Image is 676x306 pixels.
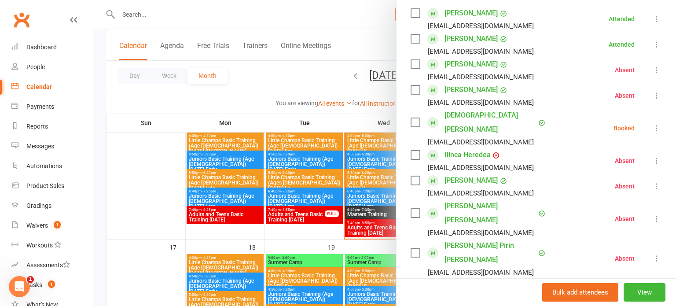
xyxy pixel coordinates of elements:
[428,267,534,278] div: [EMAIL_ADDRESS][DOMAIN_NAME]
[27,276,34,283] span: 1
[26,222,48,229] div: Waivers
[26,123,48,130] div: Reports
[11,77,93,97] a: Calendar
[615,158,635,164] div: Absent
[9,276,30,297] iframe: Intercom live chat
[615,183,635,189] div: Absent
[445,32,498,46] a: [PERSON_NAME]
[624,283,665,302] button: View
[11,255,93,275] a: Assessments
[11,236,93,255] a: Workouts
[445,199,536,227] a: [PERSON_NAME] [PERSON_NAME]
[26,103,54,110] div: Payments
[11,136,93,156] a: Messages
[542,283,618,302] button: Bulk add attendees
[615,216,635,222] div: Absent
[445,148,491,162] a: Ilinca Heredea
[615,67,635,73] div: Absent
[445,239,536,267] a: [PERSON_NAME] Pirin [PERSON_NAME]
[11,156,93,176] a: Automations
[48,280,55,288] span: 1
[428,20,534,32] div: [EMAIL_ADDRESS][DOMAIN_NAME]
[26,242,53,249] div: Workouts
[428,46,534,57] div: [EMAIL_ADDRESS][DOMAIN_NAME]
[445,108,536,136] a: [DEMOGRAPHIC_DATA][PERSON_NAME]
[54,221,61,229] span: 1
[428,162,534,173] div: [EMAIL_ADDRESS][DOMAIN_NAME]
[26,262,70,269] div: Assessments
[614,125,635,131] div: Booked
[615,92,635,99] div: Absent
[428,71,534,83] div: [EMAIL_ADDRESS][DOMAIN_NAME]
[615,255,635,262] div: Absent
[445,57,498,71] a: [PERSON_NAME]
[26,202,51,209] div: Gradings
[11,275,93,295] a: Tasks 1
[428,227,534,239] div: [EMAIL_ADDRESS][DOMAIN_NAME]
[445,173,498,188] a: [PERSON_NAME]
[445,6,498,20] a: [PERSON_NAME]
[11,9,33,31] a: Clubworx
[11,117,93,136] a: Reports
[26,162,62,170] div: Automations
[11,57,93,77] a: People
[428,136,534,148] div: [EMAIL_ADDRESS][DOMAIN_NAME]
[26,83,52,90] div: Calendar
[11,216,93,236] a: Waivers 1
[26,143,54,150] div: Messages
[428,97,534,108] div: [EMAIL_ADDRESS][DOMAIN_NAME]
[26,182,64,189] div: Product Sales
[26,44,57,51] div: Dashboard
[11,37,93,57] a: Dashboard
[609,41,635,48] div: Attended
[26,281,42,288] div: Tasks
[445,83,498,97] a: [PERSON_NAME]
[26,63,45,70] div: People
[11,176,93,196] a: Product Sales
[11,196,93,216] a: Gradings
[11,97,93,117] a: Payments
[428,188,534,199] div: [EMAIL_ADDRESS][DOMAIN_NAME]
[609,16,635,22] div: Attended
